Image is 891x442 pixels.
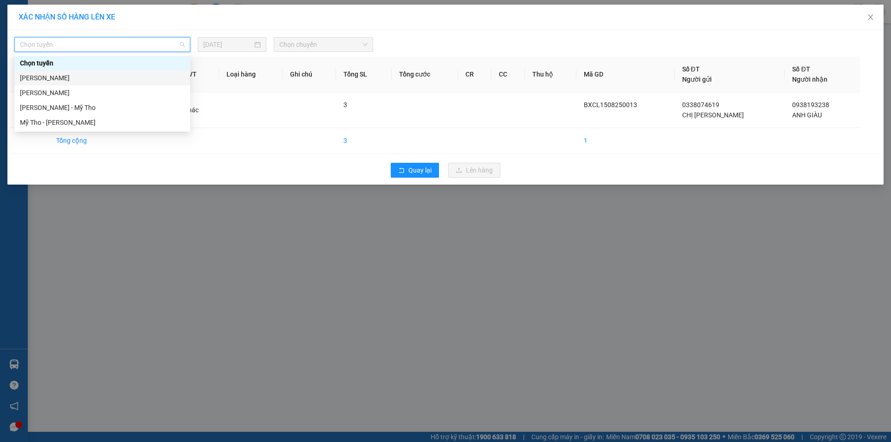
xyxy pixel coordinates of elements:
span: rollback [398,167,405,174]
div: [PERSON_NAME] [20,73,185,83]
td: Tổng cộng [49,128,144,154]
span: BXCL1508250013 [584,101,637,109]
span: Số ĐT [792,65,810,73]
button: rollbackQuay lại [391,163,439,178]
td: 1 [10,92,49,128]
th: Thu hộ [525,57,576,92]
span: XÁC NHẬN SỐ HÀNG LÊN XE [19,13,115,21]
th: Tổng SL [336,57,392,92]
div: Mỹ Tho - [PERSON_NAME] [20,117,185,128]
th: STT [10,57,49,92]
div: [PERSON_NAME] - Mỹ Tho [20,102,185,113]
span: 0338074619 [682,101,719,109]
span: 3 [343,101,347,109]
th: CC [491,57,525,92]
button: Close [858,5,884,31]
div: Chọn tuyến [20,58,185,68]
span: ANH GIÀU [792,111,822,119]
th: CR [458,57,491,92]
button: uploadLên hàng [448,163,500,178]
span: 0938193238 [792,101,829,109]
th: Tổng cước [392,57,458,92]
th: ĐVT [176,57,219,92]
th: Ghi chú [283,57,336,92]
span: Người nhận [792,76,827,83]
div: Hồ Chí Minh - Cao Lãnh [14,85,190,100]
th: Loại hàng [219,57,283,92]
span: close [867,13,874,21]
div: [PERSON_NAME] [20,88,185,98]
td: 1 [576,128,675,154]
div: Cao Lãnh - Mỹ Tho [14,100,190,115]
span: Số ĐT [682,65,700,73]
span: Chọn tuyến [20,38,185,51]
div: Chọn tuyến [14,56,190,70]
div: Mỹ Tho - Cao Lãnh [14,115,190,130]
span: Quay lại [408,165,432,175]
span: Người gửi [682,76,712,83]
td: Khác [176,92,219,128]
span: Chọn chuyến [279,38,368,51]
td: 3 [336,128,392,154]
div: Cao Lãnh - Hồ Chí Minh [14,70,190,85]
span: CHỊ [PERSON_NAME] [682,111,744,119]
th: Mã GD [576,57,675,92]
input: 15/08/2025 [203,39,252,50]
